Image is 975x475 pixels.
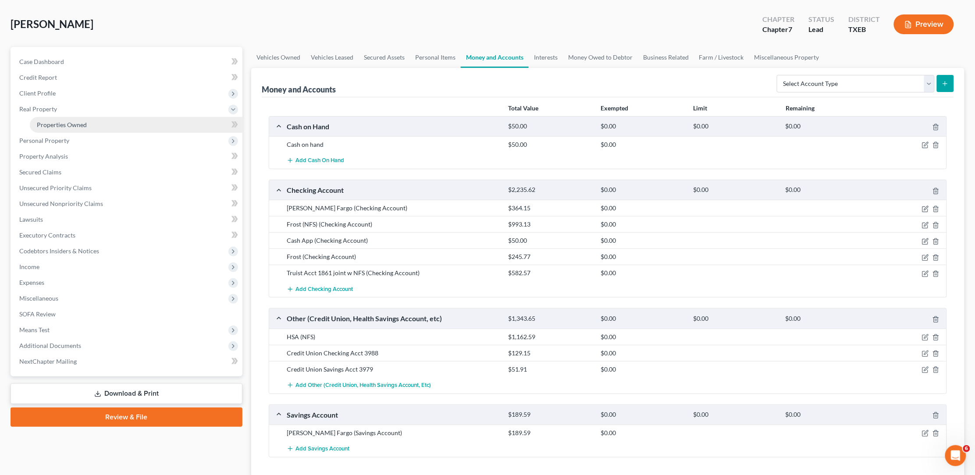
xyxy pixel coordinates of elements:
div: $0.00 [689,186,781,194]
a: Interests [529,47,563,68]
span: Executory Contracts [19,231,75,239]
div: $0.00 [596,140,689,149]
a: Miscellaneous Property [749,47,825,68]
span: Add Savings Account [295,446,349,453]
button: Preview [894,14,954,34]
a: Business Related [638,47,694,68]
div: $0.00 [596,349,689,358]
div: $50.00 [504,122,597,131]
span: Unsecured Nonpriority Claims [19,200,103,207]
span: Income [19,263,39,270]
div: $245.77 [504,252,597,261]
div: HSA (NFS) [282,333,504,341]
div: District [848,14,880,25]
div: $0.00 [689,315,781,323]
div: Savings Account [282,410,504,419]
div: $0.00 [596,220,689,229]
span: [PERSON_NAME] [11,18,93,30]
div: $0.00 [596,269,689,277]
a: Credit Report [12,70,242,85]
span: Add Cash on Hand [295,157,344,164]
span: SOFA Review [19,310,56,318]
span: Case Dashboard [19,58,64,65]
div: Chapter [762,25,794,35]
div: $0.00 [596,204,689,213]
a: Unsecured Nonpriority Claims [12,196,242,212]
a: Money and Accounts [461,47,529,68]
div: [PERSON_NAME] Fargo (Checking Account) [282,204,504,213]
div: $0.00 [781,315,874,323]
div: $1,343.65 [504,315,597,323]
div: $50.00 [504,236,597,245]
div: $0.00 [596,122,689,131]
a: SOFA Review [12,306,242,322]
div: $364.15 [504,204,597,213]
span: Codebtors Insiders & Notices [19,247,99,255]
span: 6 [963,445,970,452]
a: Money Owed to Debtor [563,47,638,68]
span: Personal Property [19,137,69,144]
span: Miscellaneous [19,294,58,302]
div: $0.00 [596,365,689,374]
a: NextChapter Mailing [12,354,242,369]
span: 7 [788,25,792,33]
a: Review & File [11,408,242,427]
a: Case Dashboard [12,54,242,70]
a: Property Analysis [12,149,242,164]
div: $0.00 [689,122,781,131]
div: $0.00 [689,411,781,419]
div: $50.00 [504,140,597,149]
a: Vehicles Leased [306,47,359,68]
a: Lawsuits [12,212,242,227]
div: Truist Acct 1861 joint w NFS (Checking Account) [282,269,504,277]
strong: Remaining [786,104,815,112]
div: Other (Credit Union, Health Savings Account, etc) [282,314,504,323]
div: $0.00 [596,333,689,341]
span: Expenses [19,279,44,286]
a: Personal Items [410,47,461,68]
a: Secured Assets [359,47,410,68]
div: Credit Union Savings Acct 3979 [282,365,504,374]
div: Lead [808,25,834,35]
strong: Exempted [601,104,628,112]
div: $0.00 [596,315,689,323]
div: Cash on hand [282,140,504,149]
span: Lawsuits [19,216,43,223]
div: $0.00 [781,186,874,194]
div: $0.00 [596,252,689,261]
div: $2,235.62 [504,186,597,194]
span: Properties Owned [37,121,87,128]
div: $0.00 [596,186,689,194]
div: TXEB [848,25,880,35]
a: Download & Print [11,383,242,404]
span: Means Test [19,326,50,333]
div: Cash on Hand [282,122,504,131]
span: Property Analysis [19,152,68,160]
span: Client Profile [19,89,56,97]
a: Farm / Livestock [694,47,749,68]
a: Vehicles Owned [251,47,306,68]
div: $582.57 [504,269,597,277]
div: $0.00 [596,429,689,437]
strong: Total Value [508,104,538,112]
span: Add Checking Account [295,286,353,293]
span: Additional Documents [19,342,81,349]
a: Executory Contracts [12,227,242,243]
div: $129.15 [504,349,597,358]
div: Chapter [762,14,794,25]
div: Checking Account [282,185,504,195]
div: Status [808,14,834,25]
div: Frost (Checking Account) [282,252,504,261]
iframe: Intercom live chat [945,445,966,466]
button: Add Checking Account [287,281,353,297]
div: Money and Accounts [262,84,336,95]
div: Cash App (Checking Account) [282,236,504,245]
div: $993.13 [504,220,597,229]
button: Add Cash on Hand [287,152,344,169]
div: $0.00 [596,411,689,419]
button: Add Other (Credit Union, Health Savings Account, etc) [287,377,431,393]
button: Add Savings Account [287,441,349,457]
div: $189.59 [504,411,597,419]
strong: Limit [693,104,707,112]
div: $189.59 [504,429,597,437]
